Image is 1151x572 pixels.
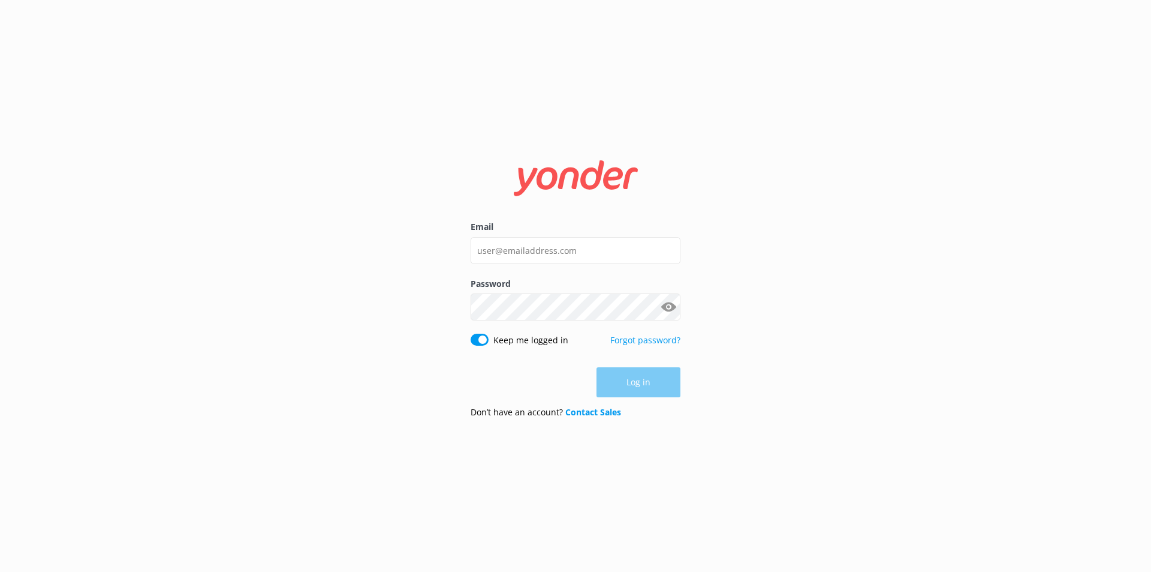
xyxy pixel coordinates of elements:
[656,295,680,319] button: Show password
[471,237,680,264] input: user@emailaddress.com
[471,220,680,233] label: Email
[493,334,568,347] label: Keep me logged in
[610,334,680,346] a: Forgot password?
[471,406,621,419] p: Don’t have an account?
[471,277,680,291] label: Password
[565,406,621,418] a: Contact Sales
